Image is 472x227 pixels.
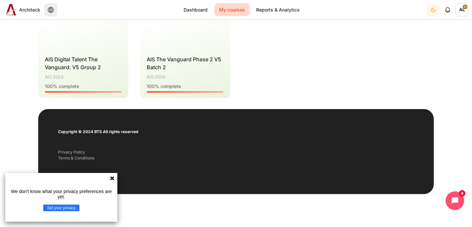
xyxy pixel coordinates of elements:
[147,74,165,80] span: AIS 2024
[43,205,79,211] button: Set your privacy
[456,3,469,16] a: User menu
[45,74,64,80] span: AIS 2024
[19,6,40,13] span: Architeck
[147,83,223,90] div: % complete
[6,4,16,15] img: Architeck
[58,156,94,160] a: Terms & Conditions
[427,3,439,16] div: Dark Mode
[427,3,440,16] button: Light Mode Dark Mode
[251,3,305,16] a: Reports & Analytics
[8,189,115,199] p: We don't know what your privacy preferences are yet.
[179,3,213,16] a: Dashboard
[45,83,53,89] span: 100
[58,129,138,134] strong: Copyright © 2024 BTS All rights reserved
[456,3,469,16] span: AL
[58,150,85,155] a: Privacy Policy
[441,3,454,16] div: Show notification window with no new notifications
[147,56,221,71] a: AIS The Vanguard Phase 2 V5 Batch 2
[44,3,57,16] button: Languages
[147,83,155,89] span: 100
[214,3,250,16] a: My courses
[45,56,101,71] a: AIS Digital Talent The Vanguard: V5 Group 2
[3,4,40,15] a: Architeck Architeck
[45,83,122,90] div: % complete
